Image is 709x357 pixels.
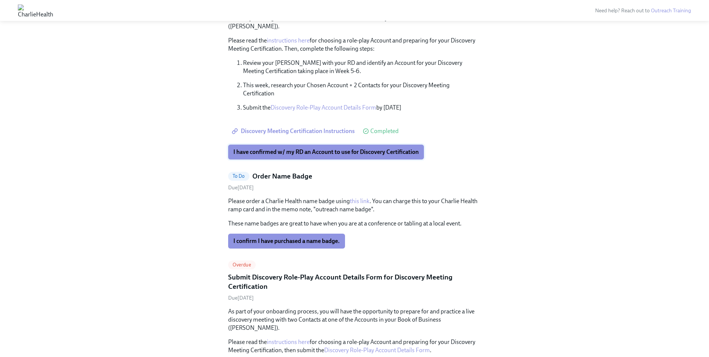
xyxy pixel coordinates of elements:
span: I confirm I have purchased a name badge. [233,237,340,245]
h5: Order Name Badge [252,171,312,181]
span: Due [DATE] [228,295,254,301]
span: To Do [228,173,249,179]
p: Submit the by [DATE] [243,104,481,112]
span: Discovery Meeting Certification Instructions [233,127,355,135]
a: To DoOrder Name BadgeDue[DATE] [228,171,481,191]
p: As part of your onboarding process, you will have the opportunity to prepare for and practice a l... [228,307,481,332]
button: I confirm I have purchased a name badge. [228,234,345,249]
p: Review your [PERSON_NAME] with your RD and identify an Account for your Discovery Meeting Certifi... [243,59,481,75]
a: Discovery Role-Play Account Details Form [324,347,430,354]
span: Due [DATE] [228,184,254,191]
a: Discovery Role-Play Account Details Form [271,104,376,111]
a: instructions here [267,37,310,44]
a: Discovery Meeting Certification Instructions [228,124,360,139]
p: These name badges are great to have when you are at a conference or tabling at a local event. [228,219,481,228]
a: OverdueSubmit Discovery Role-Play Account Details Form for Discovery Meeting CertificationDue[DATE] [228,260,481,301]
button: I have confirmed w/ my RD an Account to use for Discovery Certification [228,145,424,159]
p: Please read the for choosing a role-play Account and preparing for your Discovery Meeting Certifi... [228,338,481,354]
p: This week, research your Chosen Account + 2 Contacts for your Discovery Meeting Certification [243,81,481,98]
img: CharlieHealth [18,4,53,16]
p: Please order a Charlie Health name badge using . You can charge this to your Charlie Health ramp ... [228,197,481,214]
a: Outreach Training [651,7,691,14]
span: Need help? Reach out to [595,7,691,14]
h5: Submit Discovery Role-Play Account Details Form for Discovery Meeting Certification [228,272,481,291]
span: Overdue [228,262,256,268]
p: Please read the for choosing a role-play Account and preparing for your Discovery Meeting Certifi... [228,37,481,53]
a: instructions here [267,338,310,345]
span: Completed [370,128,399,134]
span: I have confirmed w/ my RD an Account to use for Discovery Certification [233,148,419,156]
a: this link [350,198,370,205]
